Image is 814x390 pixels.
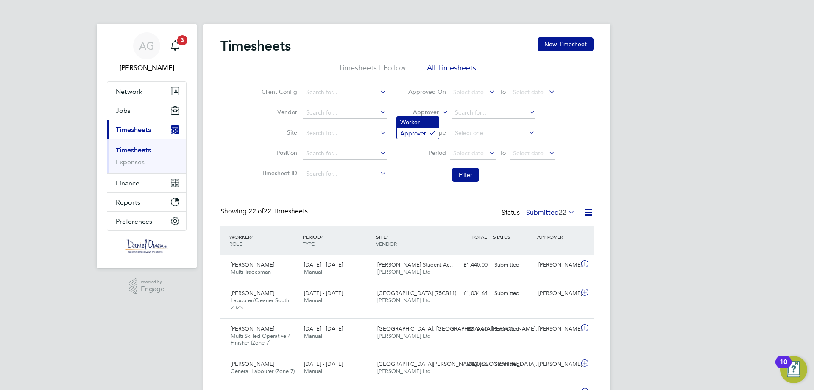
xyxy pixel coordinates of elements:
[301,229,374,251] div: PERIOD
[303,107,387,119] input: Search for...
[497,86,508,97] span: To
[304,325,343,332] span: [DATE] - [DATE]
[780,362,787,373] div: 10
[229,240,242,247] span: ROLE
[471,233,487,240] span: TOTAL
[259,129,297,136] label: Site
[107,139,186,173] div: Timesheets
[259,88,297,95] label: Client Config
[303,148,387,160] input: Search for...
[447,258,491,272] div: £1,440.00
[377,289,456,297] span: [GEOGRAPHIC_DATA] (75CB11)
[125,239,168,253] img: danielowen-logo-retina.png
[107,63,187,73] span: Amy Garcia
[220,207,309,216] div: Showing
[377,332,431,339] span: [PERSON_NAME] Ltd
[535,229,579,244] div: APPROVER
[141,278,164,286] span: Powered by
[377,360,541,368] span: [GEOGRAPHIC_DATA][PERSON_NAME], [GEOGRAPHIC_DATA]…
[538,37,594,51] button: New Timesheet
[377,261,455,268] span: [PERSON_NAME] Student Ac…
[535,286,579,300] div: [PERSON_NAME]
[303,240,315,247] span: TYPE
[338,63,406,78] li: Timesheets I Follow
[303,87,387,98] input: Search for...
[116,198,140,206] span: Reports
[231,261,274,268] span: [PERSON_NAME]
[177,35,187,45] span: 3
[491,357,535,371] div: Submitted
[321,233,323,240] span: /
[167,32,184,59] a: 3
[304,297,322,304] span: Manual
[231,268,271,275] span: Multi Tradesman
[259,108,297,116] label: Vendor
[303,168,387,180] input: Search for...
[107,174,186,192] button: Finance
[304,289,343,297] span: [DATE] - [DATE]
[453,149,484,157] span: Select date
[107,82,186,101] button: Network
[386,233,388,240] span: /
[304,261,343,268] span: [DATE] - [DATE]
[452,127,535,139] input: Select one
[231,332,290,347] span: Multi Skilled Operative / Finisher (Zone 7)
[376,240,397,247] span: VENDOR
[491,258,535,272] div: Submitted
[248,207,308,216] span: 22 Timesheets
[491,322,535,336] div: Submitted
[139,40,154,51] span: AG
[535,322,579,336] div: [PERSON_NAME]
[408,88,446,95] label: Approved On
[497,147,508,158] span: To
[129,278,165,295] a: Powered byEngage
[377,325,541,332] span: [GEOGRAPHIC_DATA], [GEOGRAPHIC_DATA][PERSON_NAME]…
[526,208,575,217] label: Submitted
[535,357,579,371] div: [PERSON_NAME]
[304,360,343,368] span: [DATE] - [DATE]
[259,149,297,157] label: Position
[231,289,274,297] span: [PERSON_NAME]
[227,229,301,251] div: WORKER
[304,332,322,339] span: Manual
[559,208,566,217] span: 22
[259,169,297,177] label: Timesheet ID
[107,193,186,211] button: Reports
[248,207,264,216] span: 22 of
[107,101,186,120] button: Jobs
[377,268,431,275] span: [PERSON_NAME] Ltd
[220,37,291,54] h2: Timesheets
[116,126,151,134] span: Timesheets
[116,158,145,166] a: Expenses
[231,325,274,332] span: [PERSON_NAME]
[231,360,274,368] span: [PERSON_NAME]
[447,357,491,371] div: £860.66
[397,128,439,139] li: Approver
[107,32,187,73] a: AG[PERSON_NAME]
[452,107,535,119] input: Search for...
[116,179,139,187] span: Finance
[231,368,295,375] span: General Labourer (Zone 7)
[377,368,431,375] span: [PERSON_NAME] Ltd
[453,88,484,96] span: Select date
[107,212,186,230] button: Preferences
[491,229,535,244] div: STATUS
[107,239,187,253] a: Go to home page
[513,88,544,96] span: Select date
[116,217,152,225] span: Preferences
[141,286,164,293] span: Engage
[116,146,151,154] a: Timesheets
[452,168,479,182] button: Filter
[97,24,197,268] nav: Main navigation
[401,108,439,117] label: Approver
[377,297,431,304] span: [PERSON_NAME] Ltd
[304,268,322,275] span: Manual
[397,117,439,128] li: Worker
[502,207,577,219] div: Status
[447,322,491,336] div: £874.50
[116,107,131,115] span: Jobs
[107,120,186,139] button: Timesheets
[447,286,491,300] div: £1,034.64
[780,356,807,383] button: Open Resource Center, 10 new notifications
[231,297,289,311] span: Labourer/Cleaner South 2025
